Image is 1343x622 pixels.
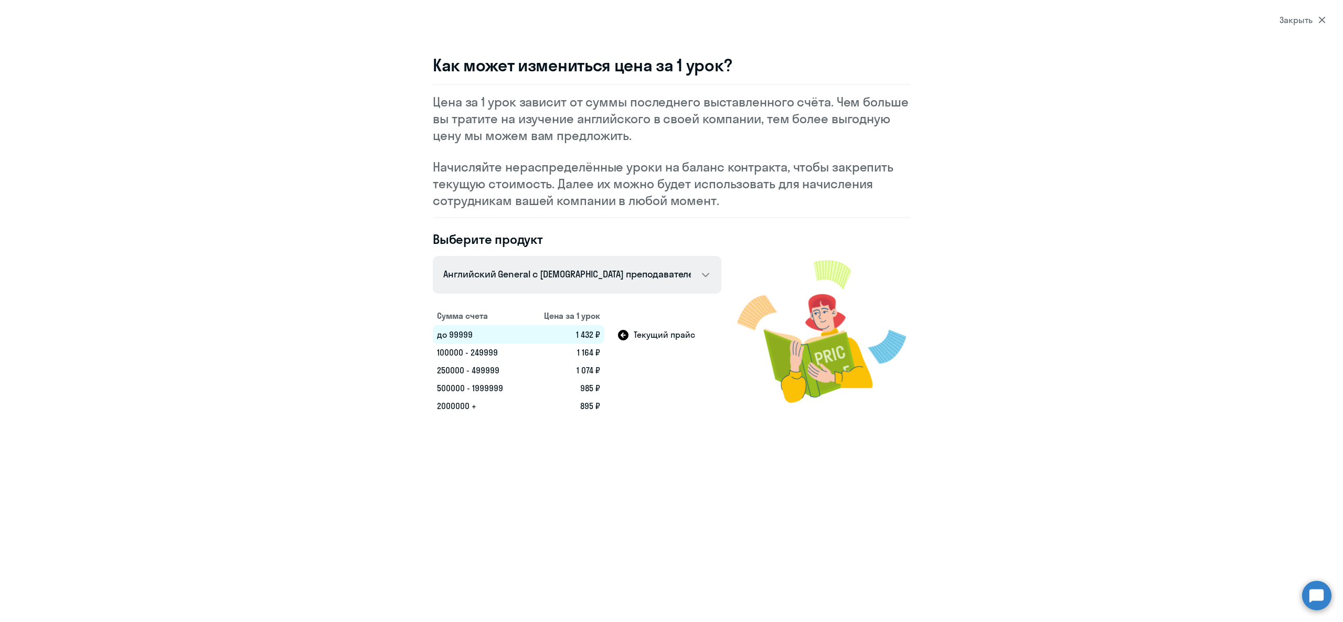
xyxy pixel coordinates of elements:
td: 250000 - 499999 [433,361,525,379]
td: до 99999 [433,325,525,344]
h4: Выберите продукт [433,231,721,248]
td: 895 ₽ [525,397,604,415]
h3: Как может измениться цена за 1 урок? [433,55,910,76]
th: Сумма счета [433,306,525,325]
td: 1 432 ₽ [525,325,604,344]
div: Закрыть [1280,14,1326,26]
td: 100000 - 249999 [433,344,525,361]
th: Цена за 1 урок [525,306,604,325]
td: Текущий прайс [604,325,721,344]
td: 1 164 ₽ [525,344,604,361]
td: 2000000 + [433,397,525,415]
td: 985 ₽ [525,379,604,397]
td: 500000 - 1999999 [433,379,525,397]
p: Начисляйте нераспределённые уроки на баланс контракта, чтобы закрепить текущую стоимость. Далее и... [433,158,910,209]
td: 1 074 ₽ [525,361,604,379]
img: modal-image.png [737,248,910,415]
p: Цена за 1 урок зависит от суммы последнего выставленного счёта. Чем больше вы тратите на изучение... [433,93,910,144]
